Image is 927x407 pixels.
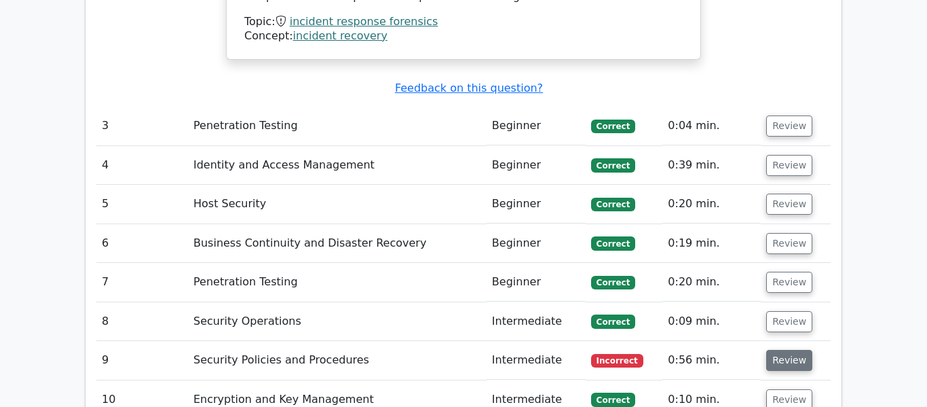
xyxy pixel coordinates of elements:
[188,185,487,224] td: Host Security
[96,146,188,185] td: 4
[591,276,635,289] span: Correct
[188,224,487,263] td: Business Continuity and Disaster Recovery
[293,29,387,42] a: incident recovery
[591,120,635,133] span: Correct
[662,107,761,145] td: 0:04 min.
[96,224,188,263] td: 6
[188,341,487,380] td: Security Policies and Procedures
[96,302,188,341] td: 8
[591,198,635,211] span: Correct
[487,224,586,263] td: Beginner
[96,263,188,302] td: 7
[188,302,487,341] td: Security Operations
[96,341,188,380] td: 9
[96,185,188,224] td: 5
[487,146,586,185] td: Beginner
[662,224,761,263] td: 0:19 min.
[766,311,812,332] button: Review
[766,272,812,293] button: Review
[188,146,487,185] td: Identity and Access Management
[766,233,812,254] button: Review
[662,146,761,185] td: 0:39 min.
[487,341,586,380] td: Intermediate
[96,107,188,145] td: 3
[487,185,586,224] td: Beginner
[395,82,543,94] a: Feedback on this question?
[662,341,761,380] td: 0:56 min.
[662,302,761,341] td: 0:09 min.
[591,393,635,406] span: Correct
[766,155,812,176] button: Review
[766,194,812,215] button: Review
[244,15,683,29] div: Topic:
[487,107,586,145] td: Beginner
[591,158,635,172] span: Correct
[487,302,586,341] td: Intermediate
[662,263,761,302] td: 0:20 min.
[244,29,683,43] div: Concept:
[591,354,643,368] span: Incorrect
[188,107,487,145] td: Penetration Testing
[591,236,635,250] span: Correct
[766,116,812,137] button: Review
[290,15,438,28] a: incident response forensics
[766,350,812,371] button: Review
[188,263,487,302] td: Penetration Testing
[662,185,761,224] td: 0:20 min.
[591,315,635,328] span: Correct
[487,263,586,302] td: Beginner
